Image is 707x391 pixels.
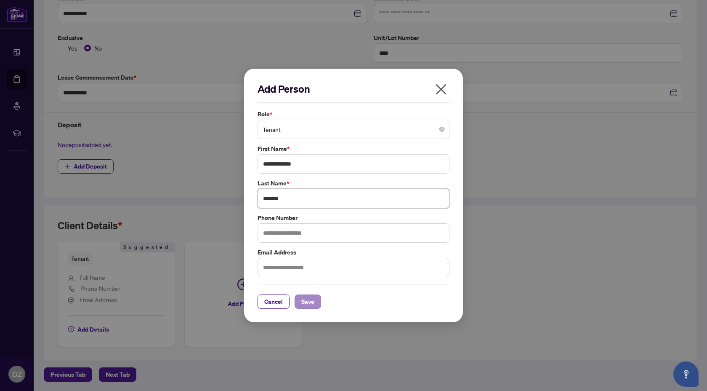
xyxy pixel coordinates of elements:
[264,295,283,308] span: Cancel
[258,82,449,96] h2: Add Person
[258,144,449,153] label: First Name
[301,295,314,308] span: Save
[673,362,699,387] button: Open asap
[258,213,449,222] label: Phone Number
[439,127,444,132] span: close-circle
[258,179,449,188] label: Last Name
[434,83,448,96] span: close
[295,295,321,309] button: Save
[263,121,444,137] span: Tenant
[258,295,290,309] button: Cancel
[258,248,449,257] label: Email Address
[258,110,449,119] label: Role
